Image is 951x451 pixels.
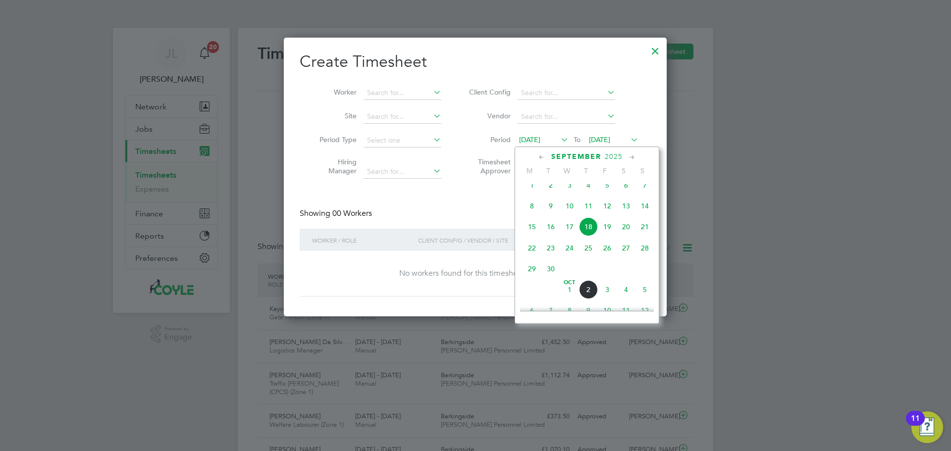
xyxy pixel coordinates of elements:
[364,165,441,179] input: Search for...
[523,259,541,278] span: 29
[560,301,579,320] span: 8
[558,166,577,175] span: W
[541,239,560,257] span: 23
[312,88,357,97] label: Worker
[539,166,558,175] span: T
[911,411,943,443] button: Open Resource Center, 11 new notifications
[518,110,615,124] input: Search for...
[617,239,635,257] span: 27
[519,135,540,144] span: [DATE]
[310,268,641,279] div: No workers found for this timesheet period.
[312,111,357,120] label: Site
[560,280,579,299] span: 1
[598,301,617,320] span: 10
[560,217,579,236] span: 17
[364,134,441,148] input: Select one
[598,239,617,257] span: 26
[312,135,357,144] label: Period Type
[605,152,623,161] span: 2025
[466,135,511,144] label: Period
[541,259,560,278] span: 30
[635,239,654,257] span: 28
[617,217,635,236] span: 20
[523,301,541,320] span: 6
[551,152,601,161] span: September
[598,176,617,195] span: 5
[312,157,357,175] label: Hiring Manager
[518,86,615,100] input: Search for...
[466,111,511,120] label: Vendor
[541,197,560,215] span: 9
[579,197,598,215] span: 11
[635,217,654,236] span: 21
[579,176,598,195] span: 4
[364,86,441,100] input: Search for...
[598,197,617,215] span: 12
[523,239,541,257] span: 22
[571,133,583,146] span: To
[579,239,598,257] span: 25
[466,157,511,175] label: Timesheet Approver
[635,197,654,215] span: 14
[635,280,654,299] span: 5
[635,176,654,195] span: 7
[560,239,579,257] span: 24
[541,176,560,195] span: 2
[520,166,539,175] span: M
[598,217,617,236] span: 19
[523,176,541,195] span: 1
[617,301,635,320] span: 11
[523,197,541,215] span: 8
[523,217,541,236] span: 15
[614,166,633,175] span: S
[595,166,614,175] span: F
[560,176,579,195] span: 3
[579,301,598,320] span: 9
[911,418,920,431] div: 11
[635,301,654,320] span: 12
[541,217,560,236] span: 16
[300,51,651,72] h2: Create Timesheet
[560,197,579,215] span: 10
[617,176,635,195] span: 6
[300,208,374,219] div: Showing
[466,88,511,97] label: Client Config
[364,110,441,124] input: Search for...
[579,217,598,236] span: 18
[332,208,372,218] span: 00 Workers
[589,135,610,144] span: [DATE]
[416,229,575,251] div: Client Config / Vendor / Site
[617,280,635,299] span: 4
[560,280,579,285] span: Oct
[541,301,560,320] span: 7
[577,166,595,175] span: T
[617,197,635,215] span: 13
[310,229,416,251] div: Worker / Role
[579,280,598,299] span: 2
[598,280,617,299] span: 3
[633,166,652,175] span: S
